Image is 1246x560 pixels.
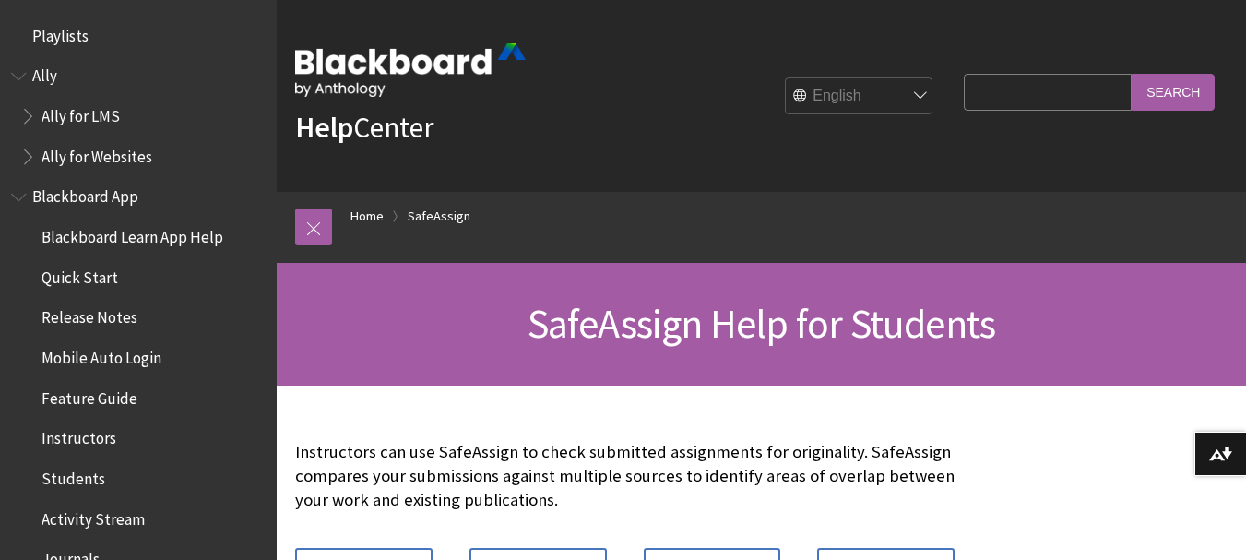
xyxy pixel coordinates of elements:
[32,61,57,86] span: Ally
[1132,74,1215,110] input: Search
[42,463,105,488] span: Students
[11,20,266,52] nav: Book outline for Playlists
[786,78,933,115] select: Site Language Selector
[42,423,116,448] span: Instructors
[42,504,145,529] span: Activity Stream
[42,101,120,125] span: Ally for LMS
[42,303,137,328] span: Release Notes
[350,205,384,228] a: Home
[32,182,138,207] span: Blackboard App
[295,109,353,146] strong: Help
[295,43,526,97] img: Blackboard by Anthology
[295,440,955,513] p: Instructors can use SafeAssign to check submitted assignments for originality. SafeAssign compare...
[42,342,161,367] span: Mobile Auto Login
[42,141,152,166] span: Ally for Websites
[42,221,223,246] span: Blackboard Learn App Help
[528,298,996,349] span: SafeAssign Help for Students
[408,205,470,228] a: SafeAssign
[32,20,89,45] span: Playlists
[42,383,137,408] span: Feature Guide
[42,262,118,287] span: Quick Start
[295,109,433,146] a: HelpCenter
[11,61,266,173] nav: Book outline for Anthology Ally Help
